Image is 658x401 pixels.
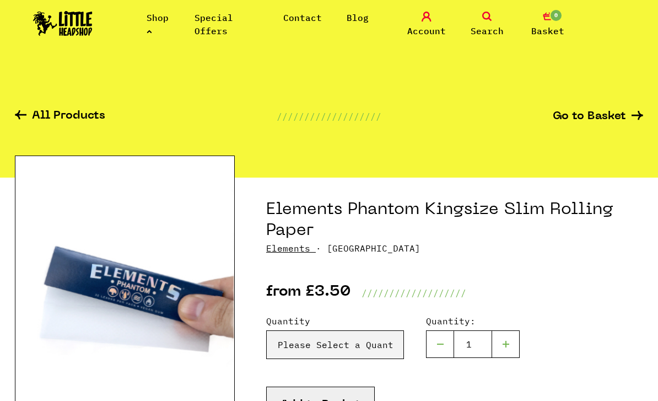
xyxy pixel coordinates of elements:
span: Search [471,24,504,38]
span: 0 [549,9,563,22]
a: Elements [266,243,310,254]
a: Search [460,12,515,38]
a: Special Offers [195,12,233,36]
span: Account [407,24,446,38]
a: Blog [347,12,369,23]
a: Shop [147,12,169,36]
input: 1 [454,330,492,358]
p: /////////////////// [362,286,466,300]
a: 0 Basket [520,12,575,38]
label: Quantity: [426,314,520,328]
p: /////////////////// [277,110,381,123]
a: Go to Basket [553,111,643,122]
a: All Products [15,110,105,123]
a: Contact [283,12,322,23]
span: Basket [531,24,564,38]
img: Little Head Shop Logo [33,11,93,36]
label: Quantity [266,314,404,328]
p: from £3.50 [266,286,350,300]
p: · [GEOGRAPHIC_DATA] [266,242,643,255]
h1: Elements Phantom Kingsize Slim Rolling Paper [266,200,643,242]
